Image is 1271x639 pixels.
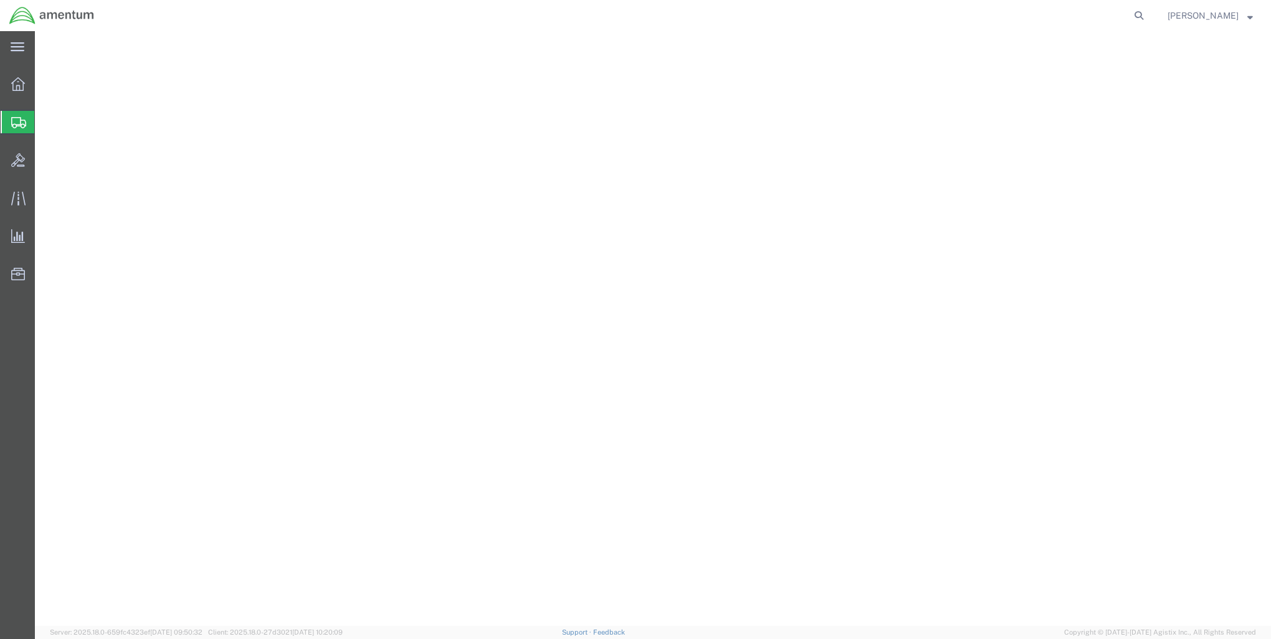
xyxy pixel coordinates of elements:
span: Scott Gilmour [1168,9,1239,22]
span: Copyright © [DATE]-[DATE] Agistix Inc., All Rights Reserved [1064,627,1256,638]
iframe: FS Legacy Container [35,31,1271,626]
span: Client: 2025.18.0-27d3021 [208,628,343,636]
span: [DATE] 09:50:32 [150,628,202,636]
a: Feedback [593,628,625,636]
span: [DATE] 10:20:09 [292,628,343,636]
button: [PERSON_NAME] [1167,8,1254,23]
img: logo [9,6,95,25]
a: Support [562,628,593,636]
span: Server: 2025.18.0-659fc4323ef [50,628,202,636]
